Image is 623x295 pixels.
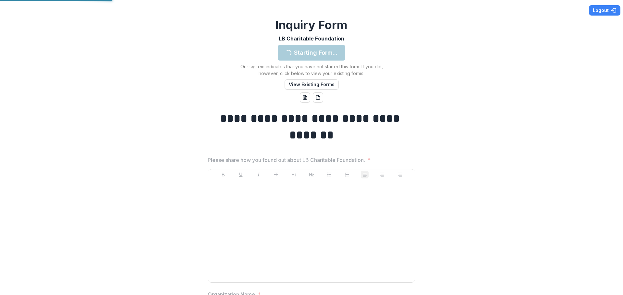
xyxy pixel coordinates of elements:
[275,18,348,32] h2: Inquiry Form
[278,45,345,61] button: Starting Form...
[279,35,344,42] p: LB Charitable Foundation
[230,63,393,77] p: Our system indicates that you have not started this form. If you did, however, click below to vie...
[272,171,280,178] button: Strike
[361,171,369,178] button: Align Left
[378,171,386,178] button: Align Center
[255,171,263,178] button: Italicize
[396,171,404,178] button: Align Right
[308,171,315,178] button: Heading 2
[285,79,339,90] button: View Existing Forms
[208,156,365,164] p: Please share how you found out about LB Charitable Foundation.
[589,5,620,16] button: Logout
[325,171,333,178] button: Bullet List
[290,171,298,178] button: Heading 1
[343,171,351,178] button: Ordered List
[313,92,323,103] button: pdf-download
[300,92,310,103] button: word-download
[237,171,245,178] button: Underline
[219,171,227,178] button: Bold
